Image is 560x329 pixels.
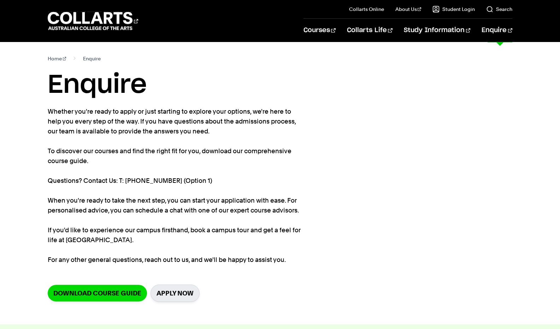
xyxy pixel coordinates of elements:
a: Student Login [432,6,475,13]
a: Courses [303,19,336,42]
a: Enquire [482,19,512,42]
a: Collarts Online [349,6,384,13]
h1: Enquire [48,69,513,101]
a: About Us [395,6,422,13]
a: Home [48,54,66,64]
div: Go to homepage [48,11,138,31]
a: Download Course Guide [48,285,147,301]
p: Whether you're ready to apply or just starting to explore your options, we're here to help you ev... [48,107,306,265]
a: Apply Now [151,285,200,302]
a: Study Information [404,19,470,42]
a: Collarts Life [347,19,393,42]
span: Enquire [83,54,101,64]
a: Search [486,6,512,13]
